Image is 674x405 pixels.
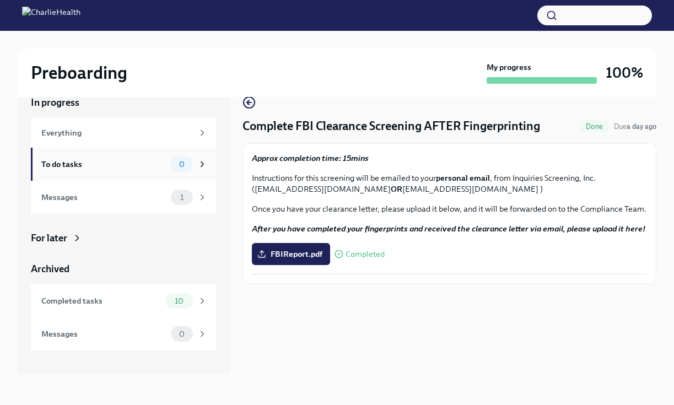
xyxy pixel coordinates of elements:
[391,184,402,194] strong: OR
[22,7,80,24] img: CharlieHealth
[172,330,191,338] span: 0
[346,250,385,258] span: Completed
[606,63,643,83] h3: 100%
[172,160,191,169] span: 0
[31,148,216,181] a: To do tasks0
[31,62,127,84] h2: Preboarding
[260,249,322,260] span: FBIReport.pdf
[31,262,216,276] a: Archived
[41,328,166,340] div: Messages
[242,118,540,134] h4: Complete FBI Clearance Screening AFTER Fingerprinting
[627,122,656,131] strong: a day ago
[436,173,490,183] strong: personal email
[614,121,656,132] span: September 7th, 2025 08:00
[31,181,216,214] a: Messages1
[252,172,647,195] p: Instructions for this screening will be emailed to your , from Inquiries Screening, Inc. ([EMAIL_...
[252,243,330,265] label: FBIReport.pdf
[174,193,190,202] span: 1
[41,158,166,170] div: To do tasks
[252,224,645,234] strong: After you have completed your fingerprints and received the clearance letter via email, please up...
[41,295,161,307] div: Completed tasks
[31,284,216,317] a: Completed tasks10
[614,122,656,131] span: Due
[41,191,166,203] div: Messages
[41,127,193,139] div: Everything
[31,96,216,109] a: In progress
[31,231,67,245] div: For later
[31,231,216,245] a: For later
[31,118,216,148] a: Everything
[579,122,610,131] span: Done
[168,297,190,305] span: 10
[487,62,531,73] strong: My progress
[252,203,647,214] p: Once you have your clearance letter, please upload it below, and it will be forwarded on to the C...
[252,153,369,163] strong: Approx completion time: 15mins
[31,317,216,350] a: Messages0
